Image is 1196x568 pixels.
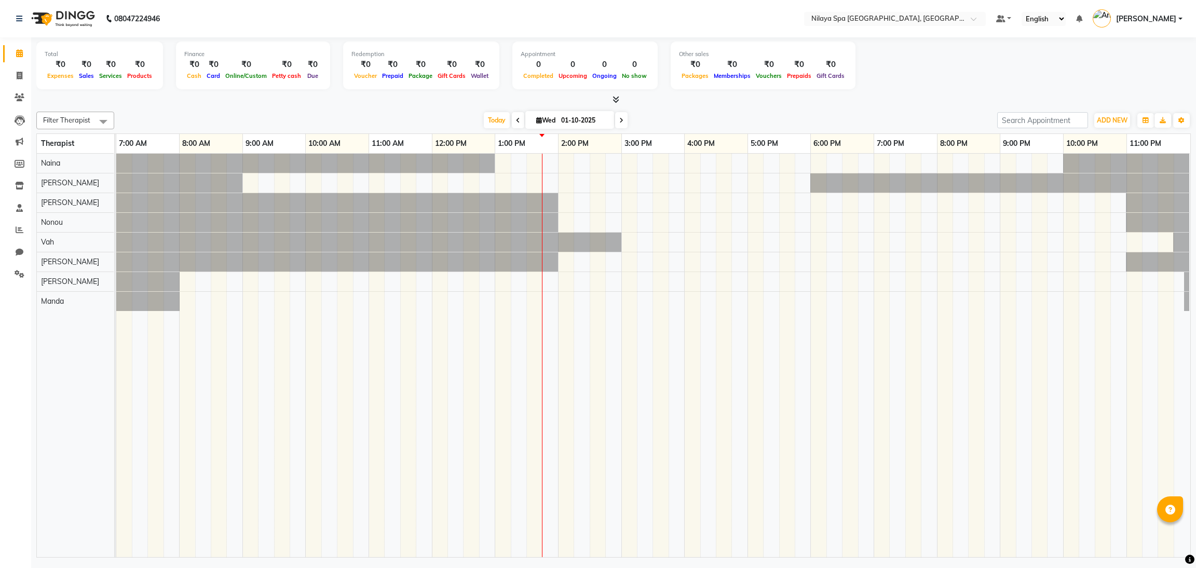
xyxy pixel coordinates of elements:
[811,136,844,151] a: 6:00 PM
[1064,136,1100,151] a: 10:00 PM
[184,72,204,79] span: Cash
[748,136,781,151] a: 5:00 PM
[1000,136,1033,151] a: 9:00 PM
[351,72,379,79] span: Voucher
[97,72,125,79] span: Services
[468,72,491,79] span: Wallet
[784,72,814,79] span: Prepaids
[711,59,753,71] div: ₹0
[204,72,223,79] span: Card
[534,116,558,124] span: Wed
[41,178,99,187] span: [PERSON_NAME]
[814,72,847,79] span: Gift Cards
[305,72,321,79] span: Due
[622,136,655,151] a: 3:00 PM
[1152,526,1186,558] iframe: chat widget
[1097,116,1127,124] span: ADD NEW
[406,72,435,79] span: Package
[41,158,60,168] span: Naina
[45,59,76,71] div: ₹0
[306,136,343,151] a: 10:00 AM
[351,50,491,59] div: Redemption
[1127,136,1164,151] a: 11:00 PM
[76,72,97,79] span: Sales
[304,59,322,71] div: ₹0
[590,72,619,79] span: Ongoing
[484,112,510,128] span: Today
[559,136,591,151] a: 2:00 PM
[432,136,469,151] a: 12:00 PM
[223,72,269,79] span: Online/Custom
[114,4,160,33] b: 08047224946
[125,59,155,71] div: ₹0
[41,277,99,286] span: [PERSON_NAME]
[45,72,76,79] span: Expenses
[1093,9,1111,28] img: Anubhav
[556,72,590,79] span: Upcoming
[784,59,814,71] div: ₹0
[351,59,379,71] div: ₹0
[379,72,406,79] span: Prepaid
[43,116,90,124] span: Filter Therapist
[711,72,753,79] span: Memberships
[97,59,125,71] div: ₹0
[814,59,847,71] div: ₹0
[685,136,717,151] a: 4:00 PM
[1094,113,1130,128] button: ADD NEW
[41,237,54,247] span: Vah
[45,50,155,59] div: Total
[679,50,847,59] div: Other sales
[116,136,149,151] a: 7:00 AM
[753,72,784,79] span: Vouchers
[556,59,590,71] div: 0
[468,59,491,71] div: ₹0
[997,112,1088,128] input: Search Appointment
[521,59,556,71] div: 0
[874,136,907,151] a: 7:00 PM
[223,59,269,71] div: ₹0
[937,136,970,151] a: 8:00 PM
[184,59,204,71] div: ₹0
[435,59,468,71] div: ₹0
[521,50,649,59] div: Appointment
[435,72,468,79] span: Gift Cards
[679,59,711,71] div: ₹0
[41,257,99,266] span: [PERSON_NAME]
[269,72,304,79] span: Petty cash
[41,296,64,306] span: Manda
[679,72,711,79] span: Packages
[26,4,98,33] img: logo
[41,139,74,148] span: Therapist
[753,59,784,71] div: ₹0
[243,136,276,151] a: 9:00 AM
[204,59,223,71] div: ₹0
[76,59,97,71] div: ₹0
[125,72,155,79] span: Products
[1116,13,1176,24] span: [PERSON_NAME]
[184,50,322,59] div: Finance
[41,198,99,207] span: [PERSON_NAME]
[558,113,610,128] input: 2025-10-01
[180,136,213,151] a: 8:00 AM
[369,136,406,151] a: 11:00 AM
[619,72,649,79] span: No show
[406,59,435,71] div: ₹0
[379,59,406,71] div: ₹0
[495,136,528,151] a: 1:00 PM
[269,59,304,71] div: ₹0
[521,72,556,79] span: Completed
[590,59,619,71] div: 0
[619,59,649,71] div: 0
[41,218,63,227] span: Nonou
